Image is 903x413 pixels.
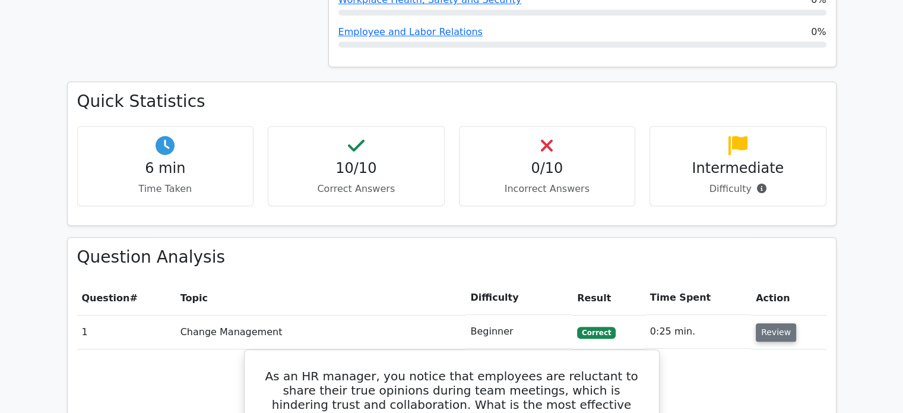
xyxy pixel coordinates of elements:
th: Topic [176,281,466,315]
td: Change Management [176,315,466,349]
th: Action [751,281,826,315]
th: Time Spent [645,281,751,315]
td: Beginner [465,315,572,349]
p: Incorrect Answers [469,182,626,196]
h4: 0/10 [469,160,626,177]
span: Correct [577,327,616,339]
th: Result [572,281,645,315]
th: # [77,281,176,315]
h4: Intermediate [660,160,816,177]
button: Review [756,323,796,342]
h4: 10/10 [278,160,435,177]
span: 0% [811,25,826,39]
span: Question [82,292,130,304]
p: Correct Answers [278,182,435,196]
p: Difficulty [660,182,816,196]
td: 1 [77,315,176,349]
h3: Question Analysis [77,247,826,267]
h3: Quick Statistics [77,92,826,112]
td: 0:25 min. [645,315,751,349]
th: Difficulty [465,281,572,315]
p: Time Taken [87,182,244,196]
a: Employee and Labor Relations [338,26,483,37]
h4: 6 min [87,160,244,177]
